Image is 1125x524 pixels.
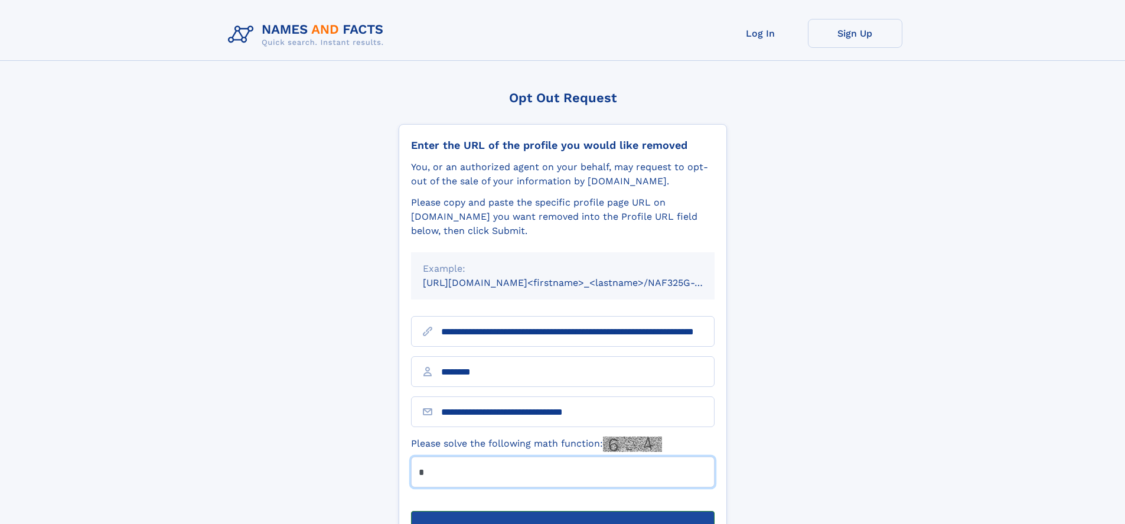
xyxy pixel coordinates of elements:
[411,139,715,152] div: Enter the URL of the profile you would like removed
[399,90,727,105] div: Opt Out Request
[411,196,715,238] div: Please copy and paste the specific profile page URL on [DOMAIN_NAME] you want removed into the Pr...
[423,277,737,288] small: [URL][DOMAIN_NAME]<firstname>_<lastname>/NAF325G-xxxxxxxx
[808,19,902,48] a: Sign Up
[713,19,808,48] a: Log In
[223,19,393,51] img: Logo Names and Facts
[423,262,703,276] div: Example:
[411,160,715,188] div: You, or an authorized agent on your behalf, may request to opt-out of the sale of your informatio...
[411,437,662,452] label: Please solve the following math function:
